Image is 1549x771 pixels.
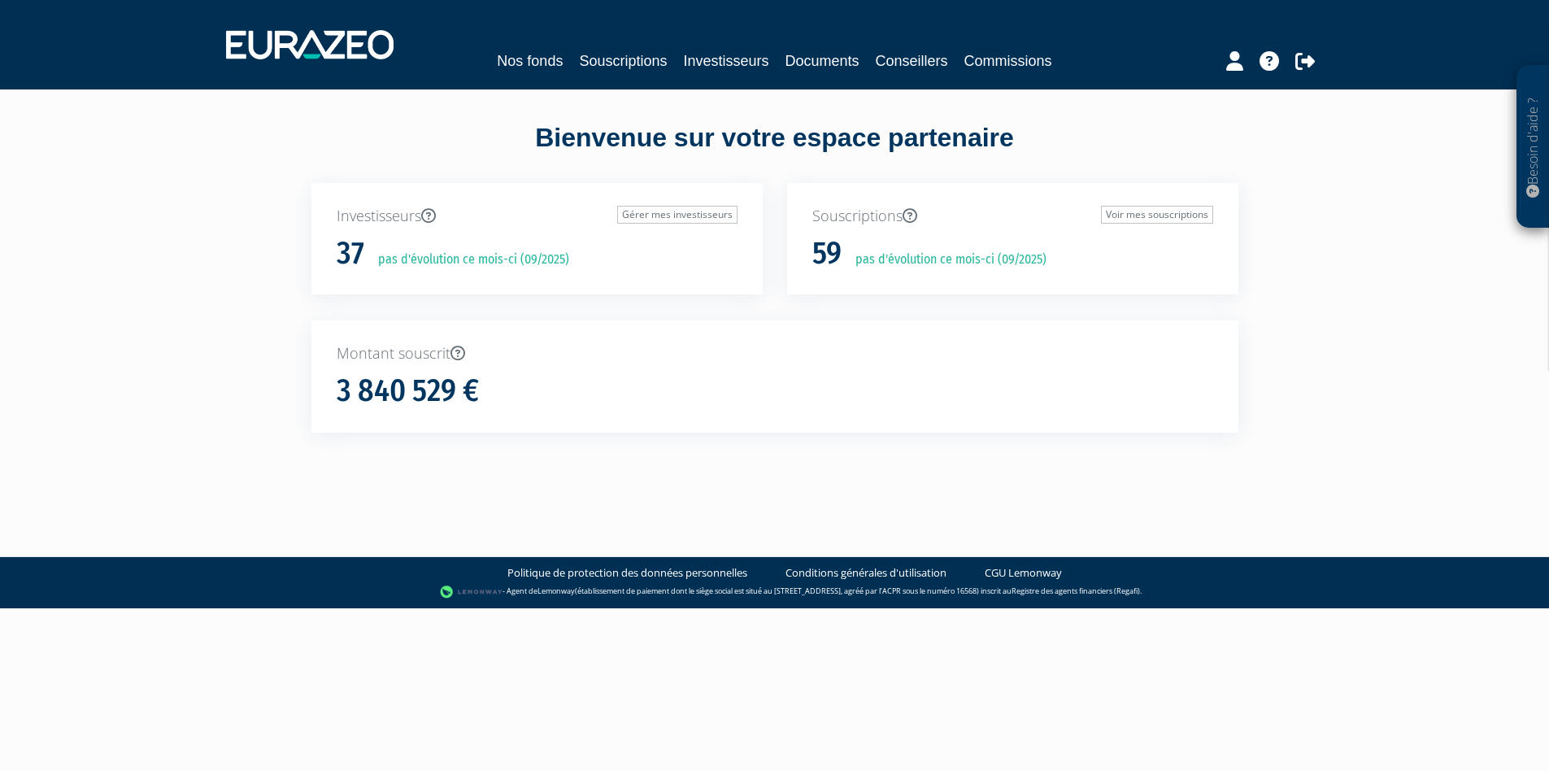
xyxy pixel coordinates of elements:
img: 1732889491-logotype_eurazeo_blanc_rvb.png [226,30,394,59]
a: Nos fonds [497,50,563,72]
a: Registre des agents financiers (Regafi) [1012,586,1140,596]
a: Lemonway [537,586,575,596]
a: Conditions générales d'utilisation [785,565,946,581]
h1: 37 [337,237,364,271]
a: Conseillers [876,50,948,72]
p: pas d'évolution ce mois-ci (09/2025) [367,250,569,269]
div: - Agent de (établissement de paiement dont le siège social est situé au [STREET_ADDRESS], agréé p... [16,584,1533,600]
img: logo-lemonway.png [440,584,503,600]
h1: 3 840 529 € [337,374,479,408]
p: Montant souscrit [337,343,1213,364]
a: Commissions [964,50,1052,72]
a: Politique de protection des données personnelles [507,565,747,581]
a: Investisseurs [683,50,768,72]
div: Bienvenue sur votre espace partenaire [299,120,1251,183]
p: pas d'évolution ce mois-ci (09/2025) [844,250,1046,269]
a: Documents [785,50,859,72]
a: CGU Lemonway [985,565,1062,581]
a: Gérer mes investisseurs [617,206,738,224]
p: Investisseurs [337,206,738,227]
h1: 59 [812,237,842,271]
p: Souscriptions [812,206,1213,227]
a: Voir mes souscriptions [1101,206,1213,224]
p: Besoin d'aide ? [1524,74,1542,220]
a: Souscriptions [579,50,667,72]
